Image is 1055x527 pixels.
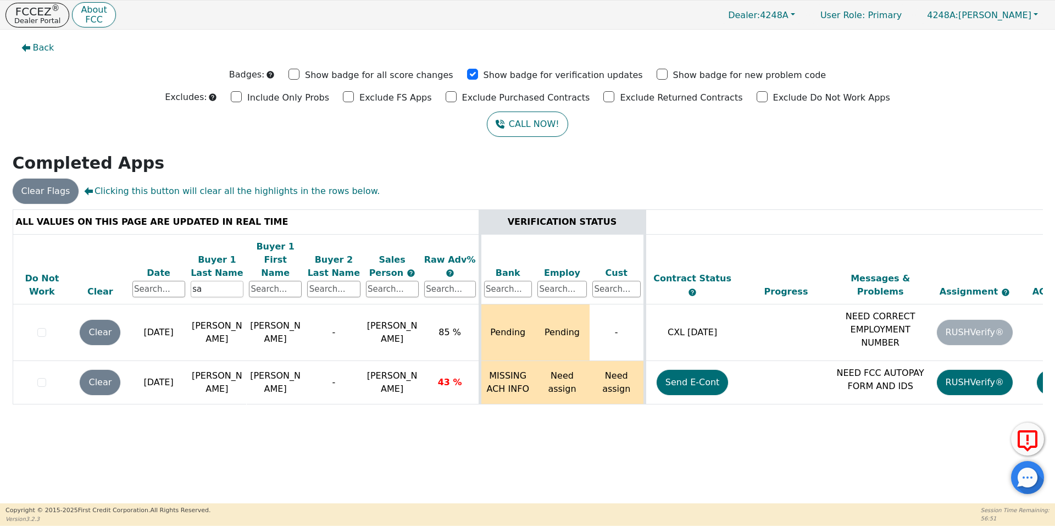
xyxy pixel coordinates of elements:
[305,69,453,82] p: Show badge for all score changes
[424,254,476,265] span: Raw Adv%
[150,507,210,514] span: All Rights Reserved.
[940,286,1001,297] span: Assignment
[369,254,407,278] span: Sales Person
[484,215,641,229] div: VERIFICATION STATUS
[590,361,645,404] td: Need assign
[13,35,63,60] button: Back
[16,272,69,298] div: Do Not Work
[742,285,831,298] div: Progress
[484,281,532,297] input: Search...
[535,304,590,361] td: Pending
[809,4,913,26] p: Primary
[13,153,165,173] strong: Completed Apps
[915,7,1050,24] button: 4248A:[PERSON_NAME]
[592,267,641,280] div: Cust
[645,304,739,361] td: CXL [DATE]
[728,10,789,20] span: 4248A
[487,112,568,137] button: CALL NOW!
[13,179,79,204] button: Clear Flags
[80,370,120,395] button: Clear
[480,304,535,361] td: Pending
[590,304,645,361] td: -
[307,281,360,297] input: Search...
[809,4,913,26] a: User Role: Primary
[5,506,210,515] p: Copyright © 2015- 2025 First Credit Corporation.
[191,253,243,280] div: Buyer 1 Last Name
[246,304,304,361] td: [PERSON_NAME]
[14,6,60,17] p: FCCEZ
[132,281,185,297] input: Search...
[304,361,363,404] td: -
[367,320,418,344] span: [PERSON_NAME]
[74,285,126,298] div: Clear
[537,267,587,280] div: Employ
[188,304,246,361] td: [PERSON_NAME]
[249,240,302,280] div: Buyer 1 First Name
[72,2,115,28] button: AboutFCC
[5,515,210,523] p: Version 3.2.3
[480,361,535,404] td: MISSING ACH INFO
[657,370,729,395] button: Send E-Cont
[80,320,120,345] button: Clear
[304,304,363,361] td: -
[130,304,188,361] td: [DATE]
[1011,423,1044,456] button: Report Error to FCC
[484,69,643,82] p: Show badge for verification updates
[981,514,1050,523] p: 56:51
[132,267,185,280] div: Date
[424,281,476,297] input: Search...
[836,367,925,393] p: NEED FCC AUTOPAY FORM AND IDS
[484,267,532,280] div: Bank
[33,41,54,54] span: Back
[438,377,462,387] span: 43 %
[307,253,360,280] div: Buyer 2 Last Name
[81,15,107,24] p: FCC
[537,281,587,297] input: Search...
[653,273,731,284] span: Contract Status
[717,7,807,24] button: Dealer:4248A
[592,281,641,297] input: Search...
[130,361,188,404] td: [DATE]
[820,10,865,20] span: User Role :
[927,10,1031,20] span: [PERSON_NAME]
[367,370,418,394] span: [PERSON_NAME]
[249,281,302,297] input: Search...
[836,272,925,298] div: Messages & Problems
[728,10,760,20] span: Dealer:
[366,281,419,297] input: Search...
[535,361,590,404] td: Need assign
[981,506,1050,514] p: Session Time Remaining:
[16,215,476,229] div: ALL VALUES ON THIS PAGE ARE UPDATED IN REAL TIME
[84,185,380,198] span: Clicking this button will clear all the highlights in the rows below.
[937,370,1013,395] button: RUSHVerify®
[188,361,246,404] td: [PERSON_NAME]
[247,91,329,104] p: Include Only Probs
[836,310,925,350] p: NEED CORRECT EMPLOYMENT NUMBER
[165,91,207,104] p: Excludes:
[52,3,60,13] sup: ®
[246,361,304,404] td: [PERSON_NAME]
[191,281,243,297] input: Search...
[81,5,107,14] p: About
[462,91,590,104] p: Exclude Purchased Contracts
[5,3,69,27] button: FCCEZ®Dealer Portal
[438,327,461,337] span: 85 %
[229,68,265,81] p: Badges:
[673,69,826,82] p: Show badge for new problem code
[773,91,890,104] p: Exclude Do Not Work Apps
[359,91,432,104] p: Exclude FS Apps
[14,17,60,24] p: Dealer Portal
[927,10,958,20] span: 4248A:
[620,91,742,104] p: Exclude Returned Contracts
